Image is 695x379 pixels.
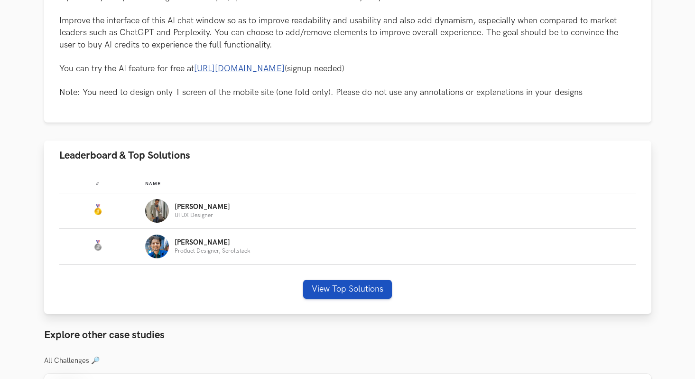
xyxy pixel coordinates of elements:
img: Profile photo [145,235,169,258]
img: Silver Medal [92,240,103,251]
span: Leaderboard & Top Solutions [59,149,190,162]
button: Leaderboard & Top Solutions [44,141,651,171]
table: Leaderboard [59,173,636,265]
div: Leaderboard & Top Solutions [44,171,651,314]
img: Profile photo [145,199,169,223]
span: Name [145,181,161,187]
h3: All Challenges 🔎 [44,357,651,365]
h3: Explore other case studies [44,329,651,341]
p: Product Designer, Scrollstack [175,248,250,254]
p: UI UX Designer [175,212,230,218]
button: View Top Solutions [303,280,392,299]
a: [URL][DOMAIN_NAME] [194,64,285,74]
img: Gold Medal [92,204,103,216]
p: [PERSON_NAME] [175,203,230,211]
span: # [96,181,100,187]
p: [PERSON_NAME] [175,239,250,246]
